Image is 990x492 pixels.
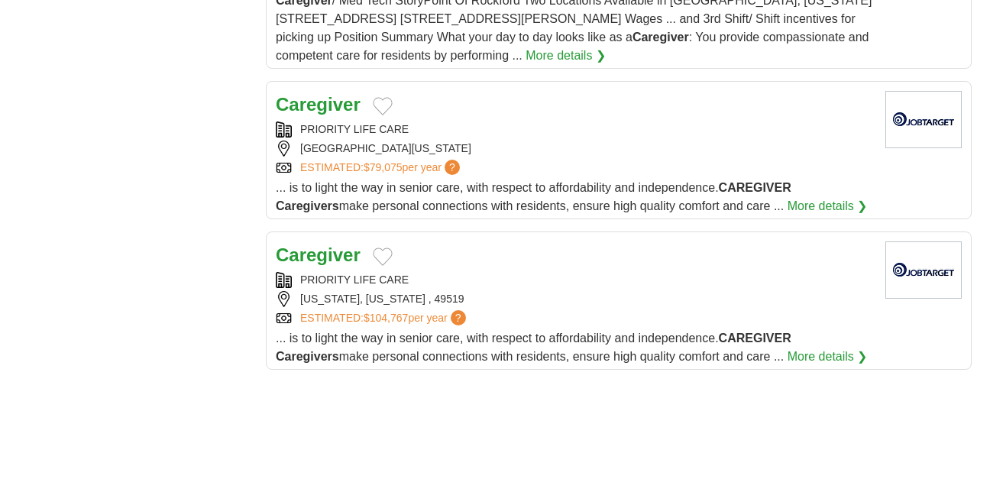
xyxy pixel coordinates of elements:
[276,272,873,288] div: PRIORITY LIFE CARE
[276,94,361,115] a: Caregiver
[276,244,361,265] a: Caregiver
[276,141,873,157] div: [GEOGRAPHIC_DATA][US_STATE]
[364,161,403,173] span: $79,075
[373,248,393,266] button: Add to favorite jobs
[373,97,393,115] button: Add to favorite jobs
[276,181,791,212] span: ... is to light the way in senior care, with respect to affordability and independence. make pers...
[445,160,460,175] span: ?
[885,241,962,299] img: Company logo
[451,310,466,325] span: ?
[719,332,791,345] strong: CAREGIVER
[526,47,606,65] a: More details ❯
[276,350,339,363] strong: Caregivers
[276,121,873,138] div: PRIORITY LIFE CARE
[276,291,873,307] div: [US_STATE], [US_STATE] , 49519
[788,197,868,215] a: More details ❯
[788,348,868,366] a: More details ❯
[885,91,962,148] img: Company logo
[300,310,469,326] a: ESTIMATED:$104,767per year?
[719,181,791,194] strong: CAREGIVER
[300,160,463,176] a: ESTIMATED:$79,075per year?
[364,312,408,324] span: $104,767
[276,332,791,363] span: ... is to light the way in senior care, with respect to affordability and independence. make pers...
[632,31,689,44] strong: Caregiver
[276,199,339,212] strong: Caregivers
